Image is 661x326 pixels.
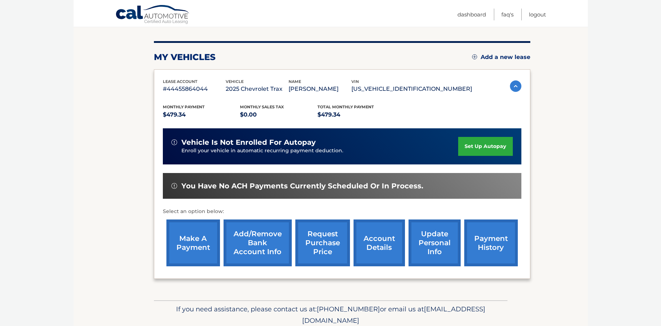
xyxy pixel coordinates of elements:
a: FAQ's [501,9,514,20]
a: Add a new lease [472,54,530,61]
span: You have no ACH payments currently scheduled or in process. [181,182,423,191]
p: #44455864044 [163,84,226,94]
img: alert-white.svg [171,139,177,145]
a: payment history [464,219,518,266]
a: request purchase price [295,219,350,266]
span: name [289,79,301,84]
span: Total Monthly Payment [317,104,374,109]
a: Cal Automotive [115,5,190,25]
p: Select an option below: [163,207,521,216]
span: Monthly Payment [163,104,205,109]
a: update personal info [409,219,461,266]
span: vin [351,79,359,84]
a: account details [354,219,405,266]
p: 2025 Chevrolet Trax [226,84,289,94]
p: $479.34 [163,110,240,120]
span: [EMAIL_ADDRESS][DOMAIN_NAME] [302,305,485,325]
span: lease account [163,79,197,84]
p: $479.34 [317,110,395,120]
p: Enroll your vehicle in automatic recurring payment deduction. [181,147,459,155]
span: Monthly sales Tax [240,104,284,109]
img: alert-white.svg [171,183,177,189]
a: make a payment [166,219,220,266]
a: Dashboard [457,9,486,20]
span: [PHONE_NUMBER] [317,305,380,313]
a: Add/Remove bank account info [224,219,292,266]
img: accordion-active.svg [510,80,521,92]
span: vehicle is not enrolled for autopay [181,138,316,147]
p: [PERSON_NAME] [289,84,351,94]
h2: my vehicles [154,52,216,63]
p: $0.00 [240,110,317,120]
a: set up autopay [458,137,512,156]
img: add.svg [472,54,477,59]
span: vehicle [226,79,244,84]
p: [US_VEHICLE_IDENTIFICATION_NUMBER] [351,84,472,94]
a: Logout [529,9,546,20]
